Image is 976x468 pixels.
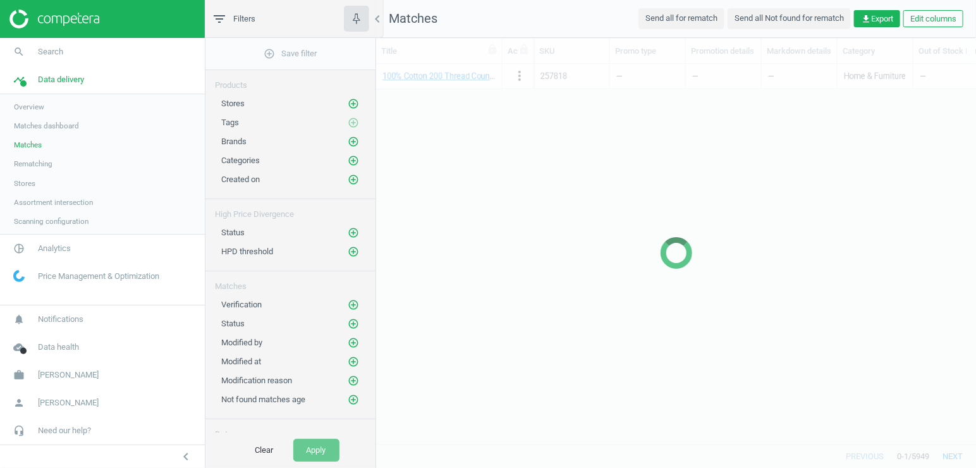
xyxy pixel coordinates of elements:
img: wGWNvw8QSZomAAAAABJRU5ErkJggg== [13,270,25,282]
button: add_circle_outline [347,374,360,387]
span: Modification reason [221,376,292,385]
span: Verification [221,300,262,309]
button: chevron_left [170,448,202,465]
span: Search [38,46,63,58]
button: Apply [293,439,339,462]
button: add_circle_outline [347,116,360,129]
i: person [7,391,31,415]
span: Overview [14,102,44,112]
span: Data health [38,342,79,353]
span: Status [221,228,245,237]
i: timeline [7,68,31,92]
button: add_circle_outline [347,299,360,311]
i: add_circle_outline [348,155,359,166]
button: add_circle_outline [347,245,360,258]
span: Modified at [221,357,261,366]
span: HPD threshold [221,247,273,256]
span: Tags [221,118,239,127]
button: Send all Not found for rematch [728,8,851,28]
i: add_circle_outline [348,246,359,257]
div: High Price Divergence [205,199,375,220]
i: add_circle_outline [348,337,359,348]
span: Scanning configuration [14,216,88,226]
div: Matches [205,271,375,292]
i: chevron_left [178,449,193,464]
div: Products [205,70,375,91]
button: add_circle_outline [347,97,360,110]
span: Status [221,319,245,328]
i: add_circle_outline [348,117,359,128]
span: Rematching [14,159,52,169]
span: [PERSON_NAME] [38,369,99,381]
span: Need our help? [38,425,91,436]
i: filter_list [212,11,227,27]
span: Not found matches age [221,395,305,404]
div: Data [205,419,375,440]
i: pie_chart_outlined [7,237,31,261]
i: add_circle_outline [348,299,359,311]
span: Matches [14,140,42,150]
button: add_circle_outline [347,336,360,349]
i: headset_mic [7,419,31,443]
i: work [7,363,31,387]
span: Stores [14,178,35,188]
span: Filters [233,13,255,25]
img: ajHJNr6hYgQAAAAASUVORK5CYII= [9,9,99,28]
span: [PERSON_NAME] [38,397,99,409]
span: Export [861,13,893,25]
i: add_circle_outline [348,98,359,109]
span: Analytics [38,243,71,254]
span: Brands [221,137,247,146]
i: add_circle_outline [348,174,359,185]
i: add_circle_outline [348,136,359,147]
button: add_circle_outline [347,393,360,406]
i: add_circle_outline [348,356,359,367]
button: Clear [242,439,287,462]
span: Matches [389,11,437,26]
button: add_circle_outline [347,226,360,239]
span: Modified by [221,338,262,347]
span: Notifications [38,314,83,325]
i: cloud_done [7,335,31,359]
i: add_circle_outline [264,48,276,59]
span: Data delivery [38,74,84,85]
i: chevron_left [370,11,385,27]
button: add_circle_outline [347,317,360,330]
button: get_appExport [854,10,900,28]
i: add_circle_outline [348,318,359,329]
i: get_app [861,14,871,24]
button: add_circle_outlineSave filter [205,41,375,66]
span: Stores [221,99,245,108]
button: Send all for rematch [638,8,724,28]
button: Edit columns [903,10,963,28]
span: Categories [221,156,260,165]
i: add_circle_outline [348,375,359,386]
i: add_circle_outline [348,227,359,238]
span: Created on [221,175,260,184]
i: notifications [7,307,31,331]
button: add_circle_outline [347,355,360,368]
span: Price Management & Optimization [38,271,159,282]
button: add_circle_outline [347,173,360,186]
button: add_circle_outline [347,154,360,167]
i: search [7,40,31,64]
span: Matches dashboard [14,121,79,131]
span: Assortment intersection [14,197,93,207]
span: Save filter [264,48,317,59]
button: add_circle_outline [347,135,360,148]
i: add_circle_outline [348,394,359,405]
